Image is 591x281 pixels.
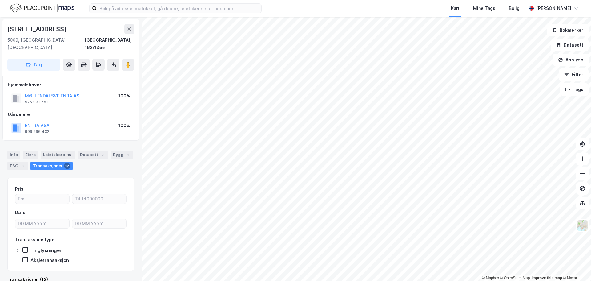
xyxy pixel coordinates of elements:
div: Dato [15,209,26,216]
div: Tinglysninger [30,247,62,253]
div: 3 [99,152,106,158]
div: Hjemmelshaver [8,81,134,89]
button: Tags [560,83,589,96]
div: Gårdeiere [8,111,134,118]
input: Søk på adresse, matrikkel, gårdeiere, leietakere eller personer [97,4,261,13]
button: Analyse [553,54,589,66]
div: Bolig [509,5,520,12]
div: Kart [451,5,460,12]
a: Mapbox [482,276,499,280]
img: logo.f888ab2527a4732fd821a326f86c7f29.svg [10,3,74,14]
div: Info [7,151,20,159]
button: Datasett [551,39,589,51]
div: Aksjetransaksjon [30,257,69,263]
button: Bokmerker [547,24,589,36]
div: Transaksjonstype [15,236,54,243]
div: [GEOGRAPHIC_DATA], 162/1355 [85,36,134,51]
div: 10 [66,152,73,158]
div: [STREET_ADDRESS] [7,24,68,34]
div: 12 [64,163,70,169]
div: 925 931 551 [25,100,48,105]
div: 5009, [GEOGRAPHIC_DATA], [GEOGRAPHIC_DATA] [7,36,85,51]
div: 3 [19,163,26,169]
button: Tag [7,59,60,71]
div: [PERSON_NAME] [536,5,571,12]
iframe: Chat Widget [560,251,591,281]
a: Improve this map [532,276,562,280]
div: 999 296 432 [25,129,49,134]
input: DD.MM.YYYY [15,219,69,228]
div: 100% [118,92,130,100]
input: DD.MM.YYYY [72,219,126,228]
div: Bygg [111,151,133,159]
div: Datasett [78,151,108,159]
div: Leietakere [41,151,75,159]
div: Kontrollprogram for chat [560,251,591,281]
button: Filter [559,68,589,81]
img: Z [577,220,588,231]
input: Til 14000000 [72,194,126,204]
div: 1 [125,152,131,158]
div: Mine Tags [473,5,495,12]
div: 100% [118,122,130,129]
input: Fra [15,194,69,204]
a: OpenStreetMap [500,276,530,280]
div: Eiere [23,151,38,159]
div: Transaksjoner [30,162,73,170]
div: ESG [7,162,28,170]
div: Pris [15,185,23,193]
